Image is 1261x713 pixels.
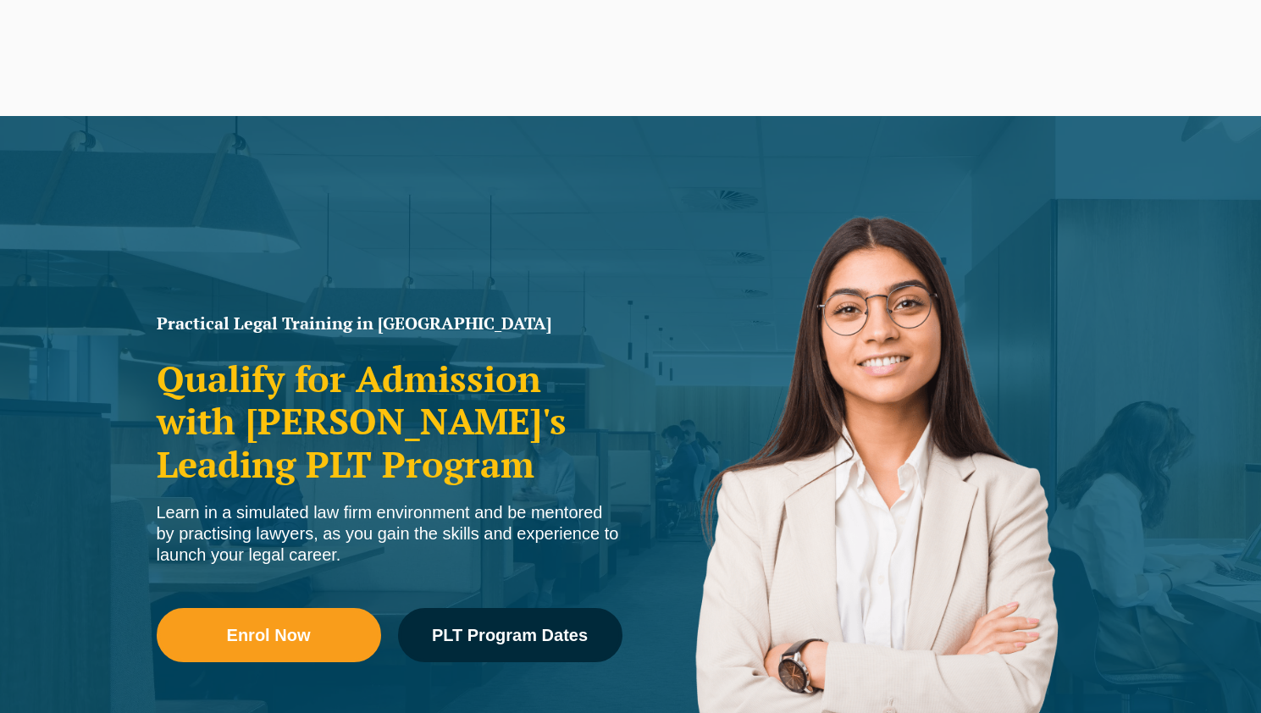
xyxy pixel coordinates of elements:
[157,608,381,662] a: Enrol Now
[157,315,622,332] h1: Practical Legal Training in [GEOGRAPHIC_DATA]
[157,357,622,485] h2: Qualify for Admission with [PERSON_NAME]'s Leading PLT Program
[398,608,622,662] a: PLT Program Dates
[432,627,588,644] span: PLT Program Dates
[227,627,311,644] span: Enrol Now
[157,502,622,566] div: Learn in a simulated law firm environment and be mentored by practising lawyers, as you gain the ...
